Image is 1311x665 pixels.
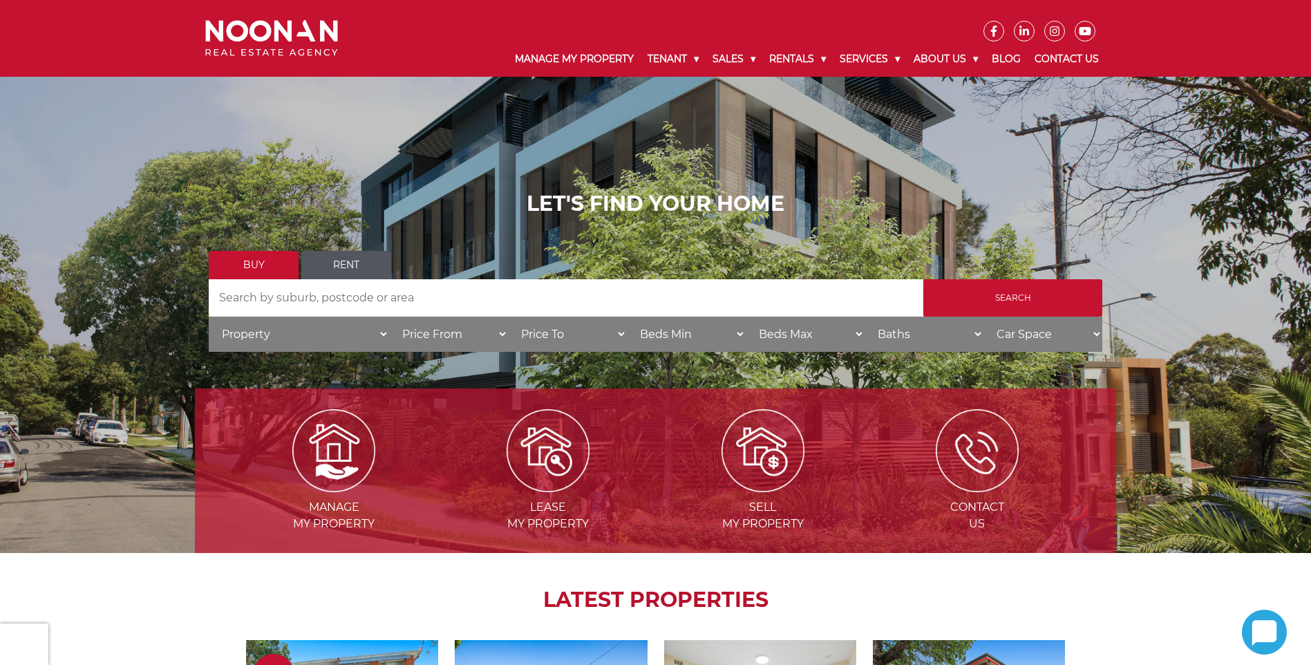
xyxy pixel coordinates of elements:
[641,41,706,77] a: Tenant
[721,409,804,492] img: Sell my property
[833,41,907,77] a: Services
[657,499,869,532] span: Sell my Property
[762,41,833,77] a: Rentals
[907,41,985,77] a: About Us
[442,499,654,532] span: Lease my Property
[985,41,1028,77] a: Blog
[228,443,440,530] a: Managemy Property
[507,409,590,492] img: Lease my property
[205,20,338,57] img: Noonan Real Estate Agency
[871,499,1083,532] span: Contact Us
[292,409,375,492] img: Manage my Property
[229,588,1082,612] h2: LATEST PROPERTIES
[209,279,923,317] input: Search by suburb, postcode or area
[657,443,869,530] a: Sellmy Property
[1028,41,1106,77] a: Contact Us
[209,251,299,279] a: Buy
[508,41,641,77] a: Manage My Property
[301,251,391,279] a: Rent
[442,443,654,530] a: Leasemy Property
[936,409,1019,492] img: ICONS
[871,443,1083,530] a: ContactUs
[706,41,762,77] a: Sales
[228,499,440,532] span: Manage my Property
[923,279,1102,317] input: Search
[209,191,1102,216] h1: LET'S FIND YOUR HOME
